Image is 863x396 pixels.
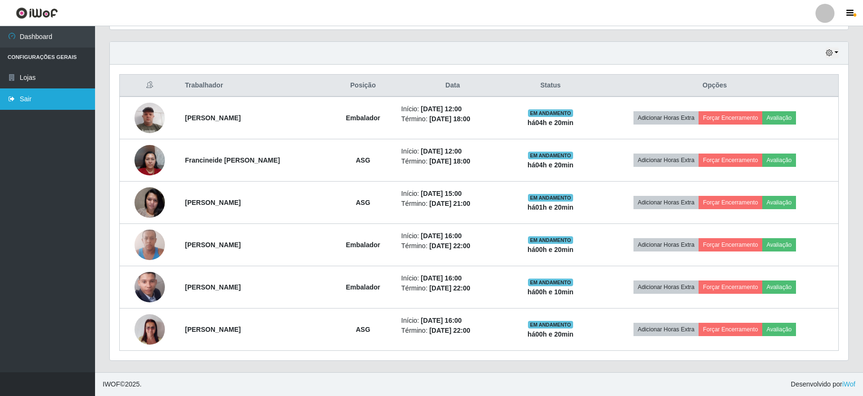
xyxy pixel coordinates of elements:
[401,283,504,293] li: Término:
[429,284,470,292] time: [DATE] 22:00
[528,236,573,244] span: EM ANDAMENTO
[421,147,462,155] time: [DATE] 12:00
[699,154,762,167] button: Forçar Encerramento
[401,189,504,199] li: Início:
[633,154,699,167] button: Adicionar Horas Extra
[633,111,699,125] button: Adicionar Horas Extra
[510,75,591,97] th: Status
[429,327,470,334] time: [DATE] 22:00
[762,238,796,251] button: Avaliação
[421,190,462,197] time: [DATE] 15:00
[429,200,470,207] time: [DATE] 21:00
[356,199,370,206] strong: ASG
[185,156,280,164] strong: Francineide [PERSON_NAME]
[762,111,796,125] button: Avaliação
[421,232,462,240] time: [DATE] 16:00
[134,182,165,222] img: 1682608462576.jpeg
[401,114,504,124] li: Término:
[791,379,855,389] span: Desenvolvido por
[330,75,395,97] th: Posição
[762,196,796,209] button: Avaliação
[421,274,462,282] time: [DATE] 16:00
[401,104,504,114] li: Início:
[134,224,165,265] img: 1677584199687.jpeg
[527,161,574,169] strong: há 04 h e 20 min
[528,279,573,286] span: EM ANDAMENTO
[429,242,470,250] time: [DATE] 22:00
[429,157,470,165] time: [DATE] 18:00
[527,203,574,211] strong: há 01 h e 20 min
[401,273,504,283] li: Início:
[421,105,462,113] time: [DATE] 12:00
[699,238,762,251] button: Forçar Encerramento
[401,156,504,166] li: Término:
[134,254,165,320] img: 1718410528864.jpeg
[346,241,380,249] strong: Embalador
[528,152,573,159] span: EM ANDAMENTO
[762,154,796,167] button: Avaliação
[429,115,470,123] time: [DATE] 18:00
[185,283,240,291] strong: [PERSON_NAME]
[179,75,330,97] th: Trabalhador
[762,323,796,336] button: Avaliação
[134,97,165,138] img: 1709375112510.jpeg
[401,326,504,336] li: Término:
[185,326,240,333] strong: [PERSON_NAME]
[528,321,573,328] span: EM ANDAMENTO
[699,323,762,336] button: Forçar Encerramento
[401,316,504,326] li: Início:
[527,246,574,253] strong: há 00 h e 20 min
[528,109,573,117] span: EM ANDAMENTO
[699,111,762,125] button: Forçar Encerramento
[346,283,380,291] strong: Embalador
[16,7,58,19] img: CoreUI Logo
[103,379,142,389] span: © 2025 .
[401,146,504,156] li: Início:
[185,241,240,249] strong: [PERSON_NAME]
[134,309,165,350] img: 1704290796442.jpeg
[633,323,699,336] button: Adicionar Horas Extra
[699,196,762,209] button: Forçar Encerramento
[527,288,574,296] strong: há 00 h e 10 min
[395,75,509,97] th: Data
[103,380,120,388] span: IWOF
[401,199,504,209] li: Término:
[633,196,699,209] button: Adicionar Horas Extra
[185,114,240,122] strong: [PERSON_NAME]
[762,280,796,294] button: Avaliação
[401,241,504,251] li: Término:
[699,280,762,294] button: Forçar Encerramento
[633,238,699,251] button: Adicionar Horas Extra
[528,194,573,202] span: EM ANDAMENTO
[591,75,839,97] th: Opções
[134,140,165,180] img: 1735852864597.jpeg
[633,280,699,294] button: Adicionar Horas Extra
[421,317,462,324] time: [DATE] 16:00
[527,119,574,126] strong: há 04 h e 20 min
[346,114,380,122] strong: Embalador
[842,380,855,388] a: iWof
[185,199,240,206] strong: [PERSON_NAME]
[401,231,504,241] li: Início:
[356,326,370,333] strong: ASG
[356,156,370,164] strong: ASG
[527,330,574,338] strong: há 00 h e 20 min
